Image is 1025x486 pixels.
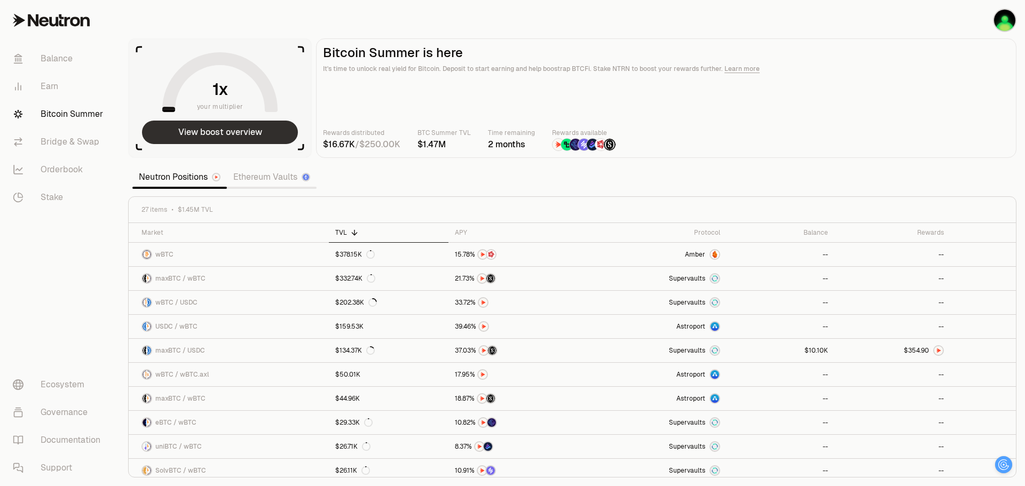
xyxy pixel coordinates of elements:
a: Ethereum Vaults [227,166,317,188]
a: $202.38K [329,291,448,314]
span: Amber [685,250,705,259]
a: $159.53K [329,315,448,338]
img: wBTC Logo [147,442,151,451]
a: NTRNStructured Points [448,267,587,290]
img: Supervaults [711,298,719,307]
p: Rewards available [552,128,616,138]
button: View boost overview [142,121,298,144]
img: Solv Points [578,139,590,150]
span: maxBTC / USDC [155,346,205,355]
img: NTRN [475,442,484,451]
img: Structured Points [488,346,496,355]
a: Support [4,454,115,482]
a: $50.01K [329,363,448,386]
a: Governance [4,399,115,426]
span: 27 items [141,205,167,214]
img: wBTC Logo [143,250,151,259]
a: $44.96K [329,387,448,410]
a: SupervaultsSupervaults [586,267,727,290]
span: SolvBTC / wBTC [155,466,206,475]
a: -- [834,363,950,386]
div: 2 months [488,138,535,151]
div: $159.53K [335,322,364,331]
a: SupervaultsSupervaults [586,435,727,458]
a: -- [727,363,834,386]
div: $29.33K [335,418,373,427]
div: $378.15K [335,250,375,259]
img: wBTC Logo [147,418,151,427]
button: NTRNBedrock Diamonds [455,441,580,452]
a: maxBTC LogowBTC LogomaxBTC / wBTC [129,267,329,290]
div: Protocol [593,228,720,237]
button: NTRNEtherFi Points [455,417,580,428]
img: SolvBTC Logo [143,466,146,475]
a: NTRNSolv Points [448,459,587,482]
a: wBTC LogoUSDC LogowBTC / USDC [129,291,329,314]
span: maxBTC / wBTC [155,274,206,283]
span: Supervaults [669,346,705,355]
span: your multiplier [197,101,243,112]
img: NTRN [478,394,486,403]
span: Astroport [676,394,705,403]
button: NTRN [455,321,580,332]
img: Bedrock Diamonds [587,139,598,150]
a: Bridge & Swap [4,128,115,156]
a: NTRN [448,291,587,314]
a: SupervaultsSupervaults [586,339,727,362]
a: -- [834,435,950,458]
a: $26.11K [329,459,448,482]
img: Structured Points [604,139,616,150]
a: AmberAmber [586,243,727,266]
a: Earn [4,73,115,100]
a: -- [727,411,834,434]
img: wBTC Logo [147,322,151,331]
a: Astroport [586,363,727,386]
a: Astroport [586,315,727,338]
div: $332.74K [335,274,375,283]
img: wBTC Logo [147,394,151,403]
img: NTRN [478,274,486,283]
div: $202.38K [335,298,377,307]
img: Mars Fragments [487,250,495,259]
img: zhirong80 [994,10,1015,31]
span: maxBTC / wBTC [155,394,206,403]
img: USDC Logo [143,322,146,331]
a: USDC LogowBTC LogoUSDC / wBTC [129,315,329,338]
a: NTRN [448,363,587,386]
a: -- [834,243,950,266]
img: Lombard Lux [561,139,573,150]
img: wBTC Logo [147,466,151,475]
a: NTRN [448,315,587,338]
a: $29.33K [329,411,448,434]
img: Solv Points [486,466,495,475]
img: Supervaults [711,346,719,355]
a: -- [727,315,834,338]
span: Supervaults [669,298,705,307]
div: $44.96K [335,394,360,403]
a: SupervaultsSupervaults [586,459,727,482]
a: $134.37K [329,339,448,362]
a: $378.15K [329,243,448,266]
button: NTRNStructured Points [455,273,580,284]
img: wBTC.axl Logo [147,370,151,379]
img: uniBTC Logo [143,442,146,451]
span: USDC / wBTC [155,322,198,331]
div: $26.11K [335,466,370,475]
a: -- [834,459,950,482]
span: Supervaults [669,418,705,427]
a: eBTC LogowBTC LogoeBTC / wBTC [129,411,329,434]
div: / [323,138,400,151]
a: wBTC LogowBTC [129,243,329,266]
p: It's time to unlock real yield for Bitcoin. Deposit to start earning and help boostrap BTCFi. Sta... [323,63,1010,74]
img: maxBTC Logo [143,346,146,355]
img: Amber [711,250,719,259]
img: NTRN Logo [934,346,943,355]
img: NTRN [479,418,487,427]
a: uniBTC LogowBTC LogouniBTC / wBTC [129,435,329,458]
img: NTRN [478,250,487,259]
a: SupervaultsSupervaults [586,411,727,434]
img: NTRN [478,370,487,379]
img: EtherFi Points [487,418,496,427]
span: Supervaults [669,442,705,451]
a: NTRNStructured Points [448,387,587,410]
